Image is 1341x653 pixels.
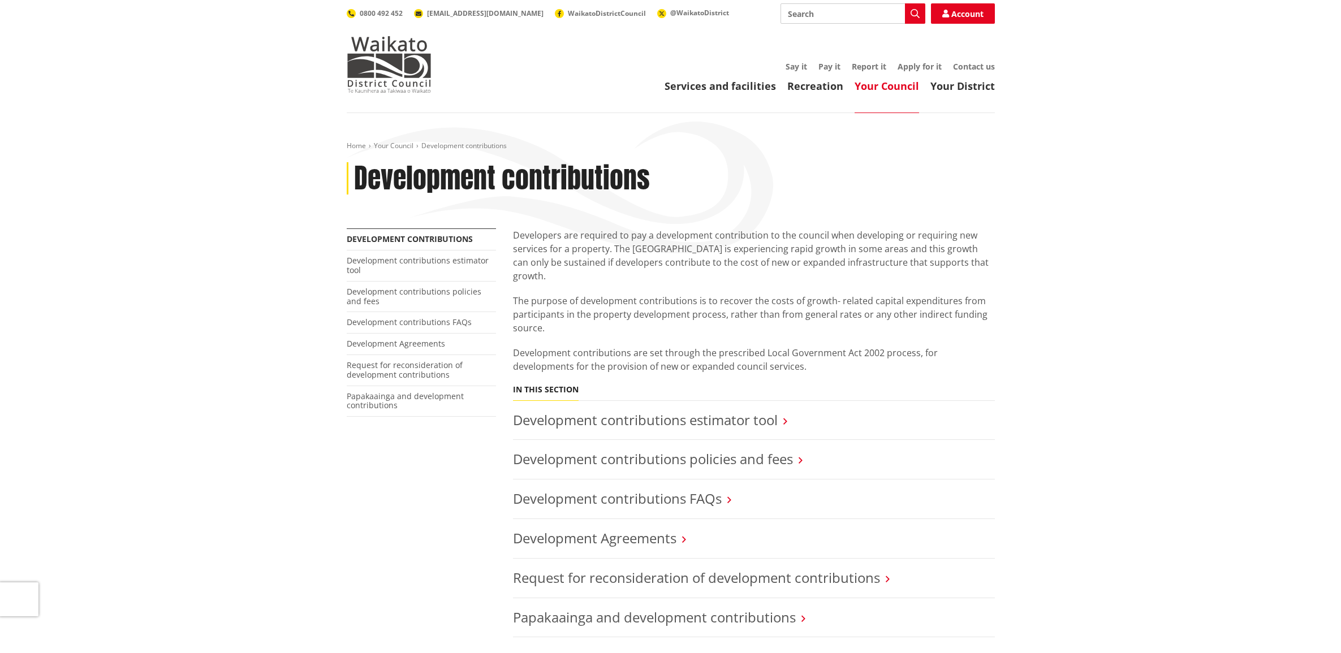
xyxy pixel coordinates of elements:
span: Development contributions [421,141,507,150]
a: Papakaainga and development contributions [347,391,464,411]
nav: breadcrumb [347,141,995,151]
a: Request for reconsideration of development contributions [347,360,463,380]
a: @WaikatoDistrict [657,8,729,18]
a: Your Council [855,79,919,93]
h1: Development contributions [354,162,650,195]
a: Development contributions FAQs [513,489,722,508]
a: Papakaainga and development contributions [513,608,796,626]
span: @WaikatoDistrict [670,8,729,18]
a: Recreation [787,79,843,93]
img: Waikato District Council - Te Kaunihera aa Takiwaa o Waikato [347,36,432,93]
input: Search input [781,3,925,24]
a: [EMAIL_ADDRESS][DOMAIN_NAME] [414,8,544,18]
a: WaikatoDistrictCouncil [555,8,646,18]
a: Account [931,3,995,24]
a: Home [347,141,366,150]
a: Development Agreements [513,529,676,547]
p: The purpose of development contributions is to recover the costs of growth- related capital expen... [513,294,995,335]
a: 0800 492 452 [347,8,403,18]
span: [EMAIL_ADDRESS][DOMAIN_NAME] [427,8,544,18]
a: Development contributions estimator tool [513,410,778,429]
a: Say it [786,61,807,72]
a: Development contributions [347,233,473,244]
a: Development contributions policies and fees [347,286,481,306]
a: Contact us [953,61,995,72]
a: Your Council [374,141,413,150]
a: Apply for it [898,61,942,72]
a: Services and facilities [665,79,776,93]
a: Pay it [818,61,840,72]
a: Development contributions estimator tool [347,255,489,275]
a: Report it [852,61,886,72]
a: Development contributions policies and fees [513,449,793,468]
a: Development Agreements [347,338,445,349]
a: Development contributions FAQs [347,317,472,327]
a: Your District [930,79,995,93]
h5: In this section [513,385,579,395]
p: Developers are required to pay a development contribution to the council when developing or requi... [513,228,995,283]
span: 0800 492 452 [360,8,403,18]
p: Development contributions are set through the prescribed Local Government Act 2002 process, for d... [513,346,995,373]
a: Request for reconsideration of development contributions [513,568,880,587]
span: WaikatoDistrictCouncil [568,8,646,18]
